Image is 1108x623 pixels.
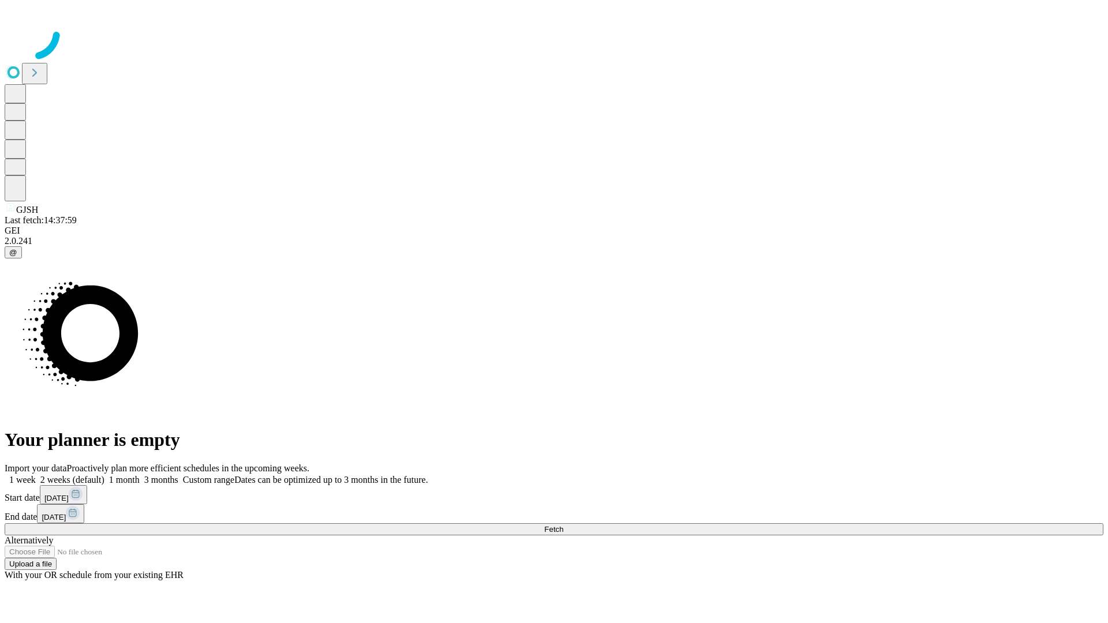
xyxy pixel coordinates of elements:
[42,513,66,521] span: [DATE]
[5,570,184,580] span: With your OR schedule from your existing EHR
[5,485,1103,504] div: Start date
[5,523,1103,535] button: Fetch
[183,475,234,485] span: Custom range
[67,463,309,473] span: Proactively plan more efficient schedules in the upcoming weeks.
[5,429,1103,451] h1: Your planner is empty
[40,485,87,504] button: [DATE]
[5,246,22,258] button: @
[5,226,1103,236] div: GEI
[5,215,77,225] span: Last fetch: 14:37:59
[5,504,1103,523] div: End date
[5,463,67,473] span: Import your data
[9,475,36,485] span: 1 week
[16,205,38,215] span: GJSH
[5,236,1103,246] div: 2.0.241
[37,504,84,523] button: [DATE]
[144,475,178,485] span: 3 months
[544,525,563,534] span: Fetch
[9,248,17,257] span: @
[109,475,140,485] span: 1 month
[44,494,69,502] span: [DATE]
[234,475,428,485] span: Dates can be optimized up to 3 months in the future.
[5,535,53,545] span: Alternatively
[5,558,57,570] button: Upload a file
[40,475,104,485] span: 2 weeks (default)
